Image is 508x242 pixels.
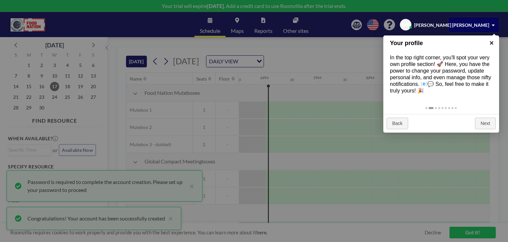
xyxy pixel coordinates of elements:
[414,22,489,28] span: [PERSON_NAME] [PERSON_NAME]
[402,22,409,28] span: MR
[484,35,499,50] a: ×
[390,39,482,48] h1: Your profile
[383,48,499,101] div: In the top right corner, you'll spot your very own profile section! 🚀 Here, you have the power to...
[387,118,408,130] a: Back
[475,118,496,130] a: Next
